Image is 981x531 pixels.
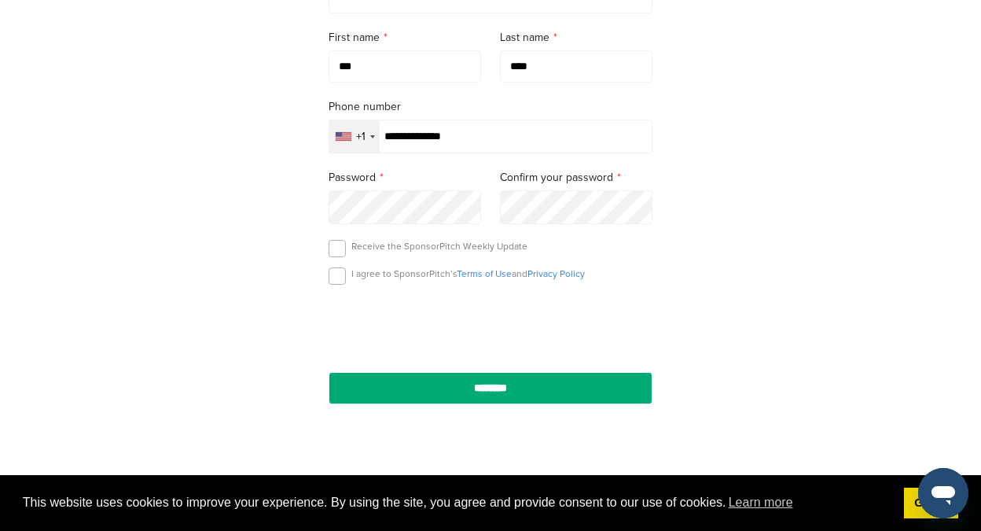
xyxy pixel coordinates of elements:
label: Confirm your password [500,169,652,186]
div: +1 [356,131,366,142]
iframe: reCAPTCHA [401,303,580,349]
p: Receive the SponsorPitch Weekly Update [351,240,527,253]
a: learn more about cookies [726,491,795,514]
iframe: Button to launch messaging window [918,468,968,518]
label: First name [329,29,481,46]
a: Privacy Policy [527,268,585,279]
a: dismiss cookie message [904,488,958,519]
span: This website uses cookies to improve your experience. By using the site, you agree and provide co... [23,491,891,514]
div: Selected country [329,120,380,153]
label: Last name [500,29,652,46]
p: I agree to SponsorPitch’s and [351,267,585,280]
a: Terms of Use [457,268,512,279]
label: Phone number [329,98,652,116]
label: Password [329,169,481,186]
